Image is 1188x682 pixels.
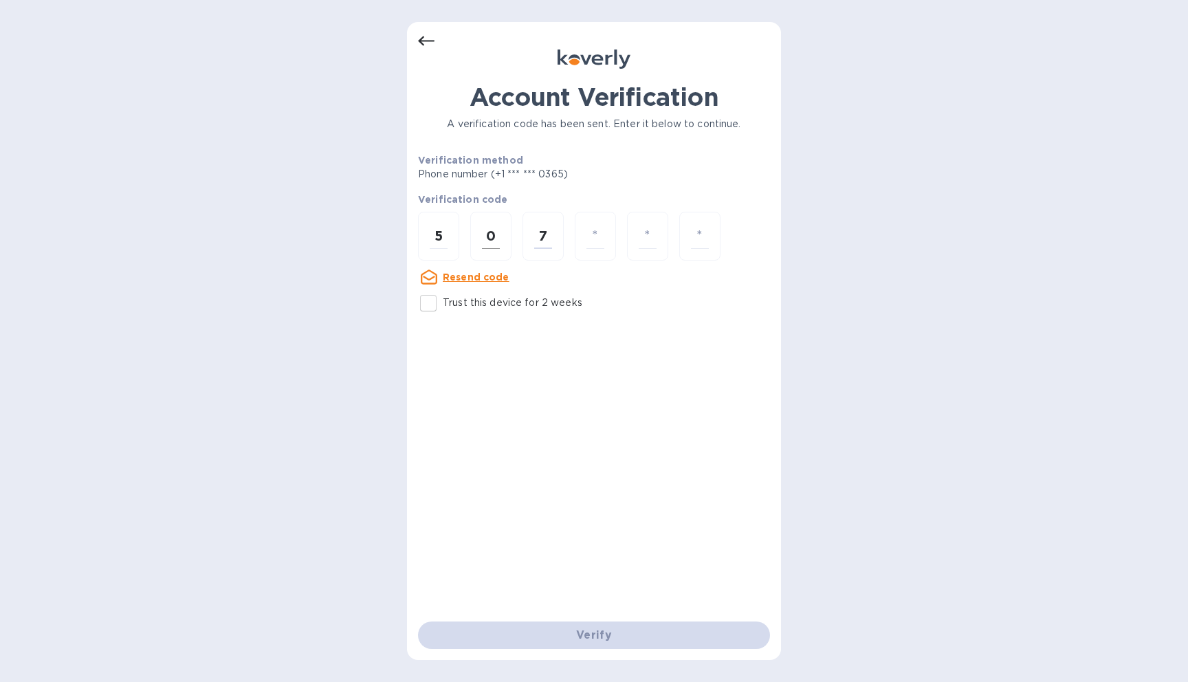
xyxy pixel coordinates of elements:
p: Phone number (+1 *** *** 0365) [418,167,673,181]
p: Verification code [418,192,770,206]
p: Trust this device for 2 weeks [443,296,582,310]
b: Verification method [418,155,523,166]
u: Resend code [443,272,509,283]
h1: Account Verification [418,82,770,111]
p: A verification code has been sent. Enter it below to continue. [418,117,770,131]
